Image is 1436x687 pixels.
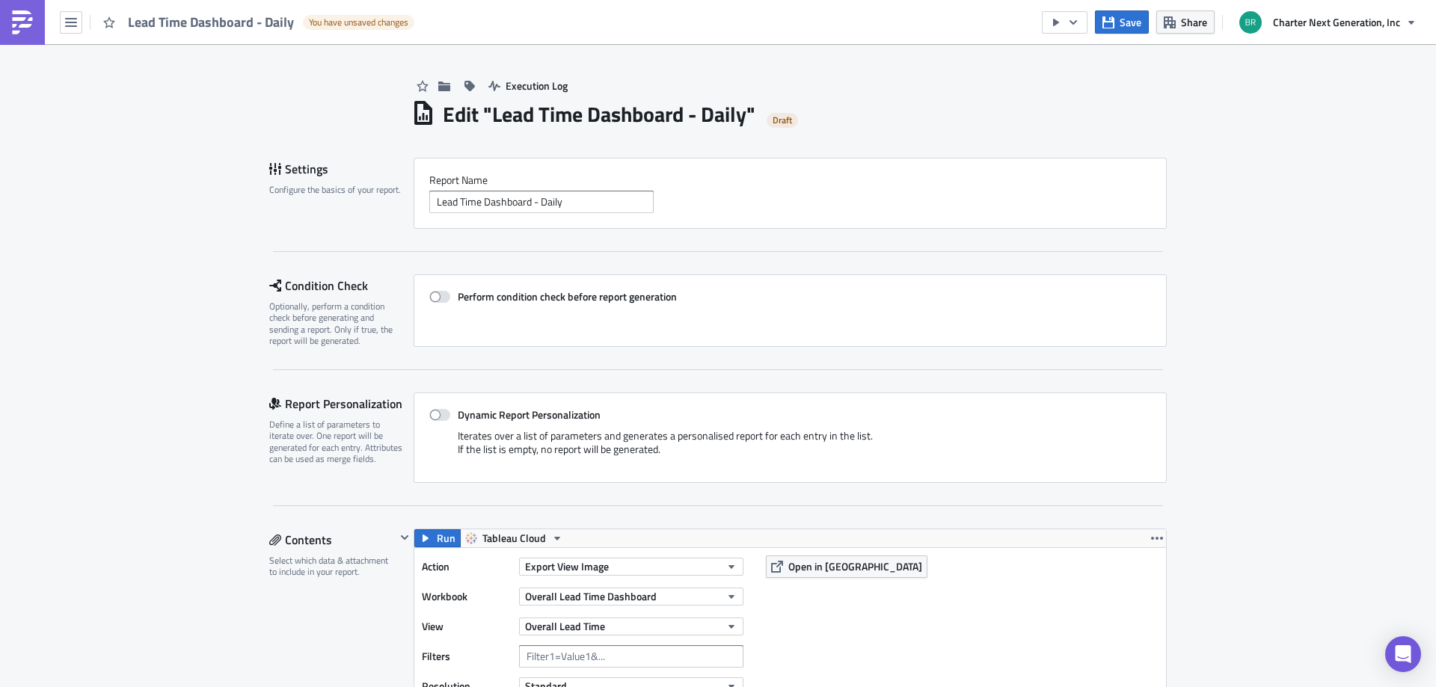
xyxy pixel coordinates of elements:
div: Configure the basics of your report. [269,184,404,195]
div: Define a list of parameters to iterate over. One report will be generated for each entry. Attribu... [269,419,404,465]
span: Open in [GEOGRAPHIC_DATA] [788,558,922,574]
div: Select which data & attachment to include in your report. [269,555,396,578]
label: Filters [422,645,512,668]
img: Avatar [1238,10,1263,35]
span: You have unsaved changes [309,16,408,28]
a: [EMAIL_ADDRESS][DOMAIN_NAME] [472,22,649,34]
span: Export View Image [525,558,609,574]
strong: Dynamic Report Personalization [458,407,601,422]
div: Contents [269,529,396,551]
label: Report Nam﻿e [429,173,1151,187]
span: Charter Next Generation, Inc [1273,14,1400,30]
div: Condition Check [269,274,414,297]
button: Hide content [396,529,414,546]
div: Settings [269,158,414,180]
button: Tableau Cloud [460,529,568,547]
h1: Edit " Lead Time Dashboard - Daily " [443,101,755,128]
div: Optionally, perform a condition check before generating and sending a report. Only if true, the r... [269,301,404,347]
span: Run [437,529,455,547]
img: PushMetrics [10,10,34,34]
button: Export View Image [519,558,743,576]
span: Overall Lead Time Dashboard [525,588,657,604]
input: Filter1=Value1&... [519,645,743,668]
div: Iterates over a list of parameters and generates a personalised report for each entry in the list... [429,429,1151,467]
span: Execution Log [506,78,568,93]
label: Workbook [422,585,512,608]
button: Open in [GEOGRAPHIC_DATA] [766,555,927,578]
button: Execution Log [481,74,575,97]
span: Lead Time Dashboard - Daily [128,13,295,31]
div: Report Personalization [269,392,414,415]
span: Share [1181,14,1207,30]
span: Overall Lead Time [525,618,605,634]
span: Draft [773,114,792,126]
p: If you need to update the recipient list—whether to add or remove users—please submit a request to . [6,22,714,34]
div: Open Intercom Messenger [1385,636,1421,672]
p: This report is part of our automated analytics distribution to keep your team informed with up-to... [6,6,714,18]
body: Rich Text Area. Press ALT-0 for help. [6,6,714,132]
h6: Sys:PM [6,100,714,108]
button: Charter Next Generation, Inc [1230,6,1425,39]
span: Tableau Cloud [482,529,546,547]
button: Share [1156,10,1215,34]
label: View [422,615,512,638]
label: Action [422,555,512,578]
button: Run [414,529,461,547]
span: Save [1120,14,1141,30]
button: Save [1095,10,1149,34]
button: Overall Lead Time [519,617,743,635]
h6: WF: Lead Time Dashboard - Daily [6,124,714,132]
strong: Perform condition check before report generation [458,289,677,304]
button: Overall Lead Time Dashboard [519,588,743,606]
